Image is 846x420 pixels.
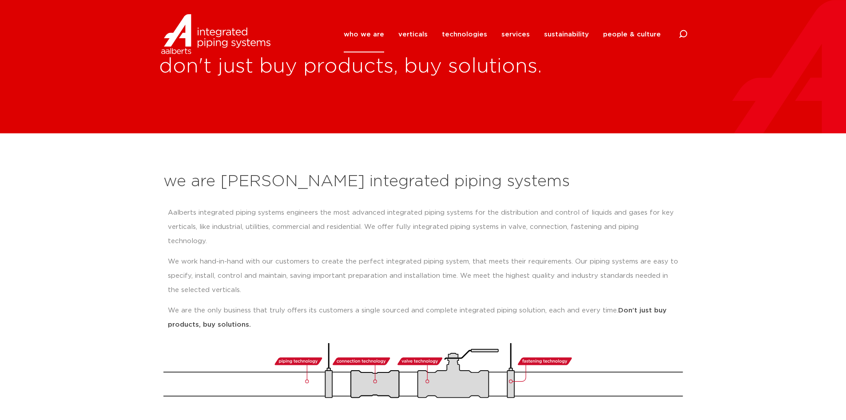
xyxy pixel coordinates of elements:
p: We work hand-in-hand with our customers to create the perfect integrated piping system, that meet... [168,255,679,297]
nav: Menu [344,16,661,52]
h2: we are [PERSON_NAME] integrated piping systems [163,171,683,192]
a: people & culture [603,16,661,52]
a: services [501,16,530,52]
p: Aalberts integrated piping systems engineers the most advanced integrated piping systems for the ... [168,206,679,248]
a: sustainability [544,16,589,52]
p: We are the only business that truly offers its customers a single sourced and complete integrated... [168,304,679,332]
a: technologies [442,16,487,52]
a: verticals [398,16,428,52]
a: who we are [344,16,384,52]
